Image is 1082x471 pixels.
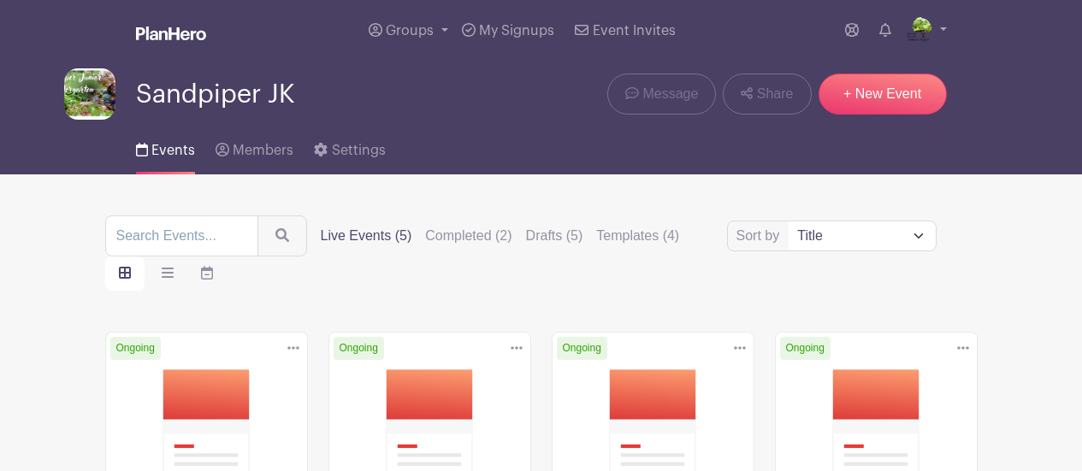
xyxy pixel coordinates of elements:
[757,84,794,104] span: Share
[596,226,679,246] label: Templates (4)
[314,120,385,174] a: Settings
[819,74,947,115] a: + New Event
[332,144,386,157] span: Settings
[136,120,195,174] a: Events
[64,68,115,120] img: Junior%20Kindergarten%20background%20website.png
[216,120,293,174] a: Members
[321,226,680,246] div: filters
[593,24,676,38] span: Event Invites
[105,215,258,256] input: Search Events...
[642,84,698,104] span: Message
[479,24,554,38] span: My Signups
[736,226,785,246] label: Sort by
[136,80,294,109] span: Sandpiper JK
[105,256,227,291] div: order and view
[136,26,206,40] img: logo_white-6c42ec7e38ccf1d336a20a19083b03d10ae64f83f12c07503d8b9e83406b4c7d.svg
[723,74,811,115] a: Share
[386,24,434,38] span: Groups
[321,226,412,246] label: Live Events (5)
[607,74,716,115] a: Message
[151,144,195,157] span: Events
[233,144,293,157] span: Members
[905,17,932,44] img: IMG_0645.png
[526,226,583,246] label: Drafts (5)
[425,226,511,246] label: Completed (2)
